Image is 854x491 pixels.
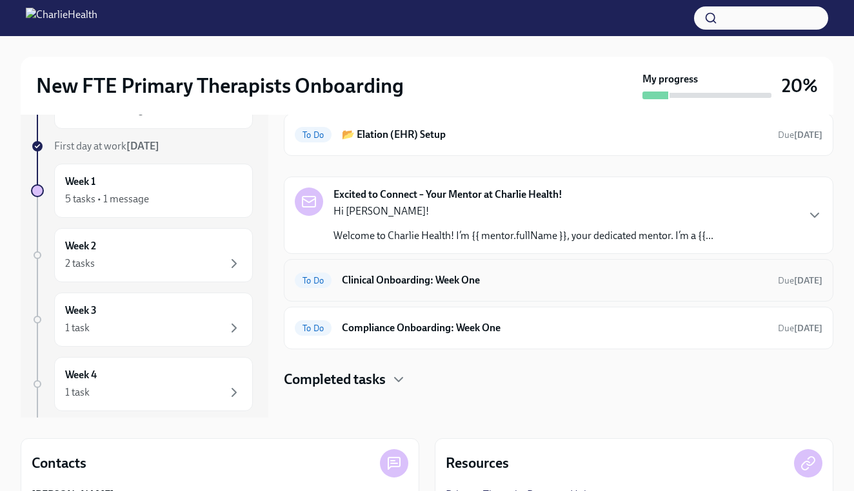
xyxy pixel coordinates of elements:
[31,164,253,218] a: Week 15 tasks • 1 message
[65,256,95,271] div: 2 tasks
[342,273,768,287] h6: Clinical Onboarding: Week One
[32,454,86,473] h4: Contacts
[284,370,386,389] h4: Completed tasks
[126,140,159,152] strong: [DATE]
[333,204,713,218] p: Hi [PERSON_NAME]!
[36,73,404,99] h2: New FTE Primary Therapists Onboarding
[778,275,822,286] span: Due
[65,368,97,382] h6: Week 4
[778,323,822,334] span: Due
[295,318,822,338] a: To DoCompliance Onboarding: Week OneDue[DATE]
[778,129,822,141] span: September 19th, 2025 10:00
[342,321,768,335] h6: Compliance Onboarding: Week One
[642,72,698,86] strong: My progress
[778,274,822,287] span: September 21st, 2025 10:00
[295,124,822,145] a: To Do📂 Elation (EHR) SetupDue[DATE]
[65,192,149,206] div: 5 tasks • 1 message
[65,385,90,400] div: 1 task
[65,321,90,335] div: 1 task
[295,270,822,291] a: To DoClinical Onboarding: Week OneDue[DATE]
[284,370,833,389] div: Completed tasks
[778,322,822,334] span: September 21st, 2025 10:00
[65,175,95,189] h6: Week 1
[295,323,332,333] span: To Do
[794,130,822,140] strong: [DATE]
[778,130,822,140] span: Due
[295,130,332,140] span: To Do
[26,8,97,28] img: CharlieHealth
[333,229,713,243] p: Welcome to Charlie Health! I’m {{ mentor.fullName }}, your dedicated mentor. I’m a {{...
[65,303,97,318] h6: Week 3
[65,239,96,253] h6: Week 2
[794,323,822,334] strong: [DATE]
[54,140,159,152] span: First day at work
[31,139,253,153] a: First day at work[DATE]
[31,293,253,347] a: Week 31 task
[31,357,253,411] a: Week 41 task
[794,275,822,286] strong: [DATE]
[31,228,253,282] a: Week 22 tasks
[446,454,509,473] h4: Resources
[782,74,818,97] h3: 20%
[342,128,768,142] h6: 📂 Elation (EHR) Setup
[333,188,562,202] strong: Excited to Connect – Your Mentor at Charlie Health!
[295,276,332,285] span: To Do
